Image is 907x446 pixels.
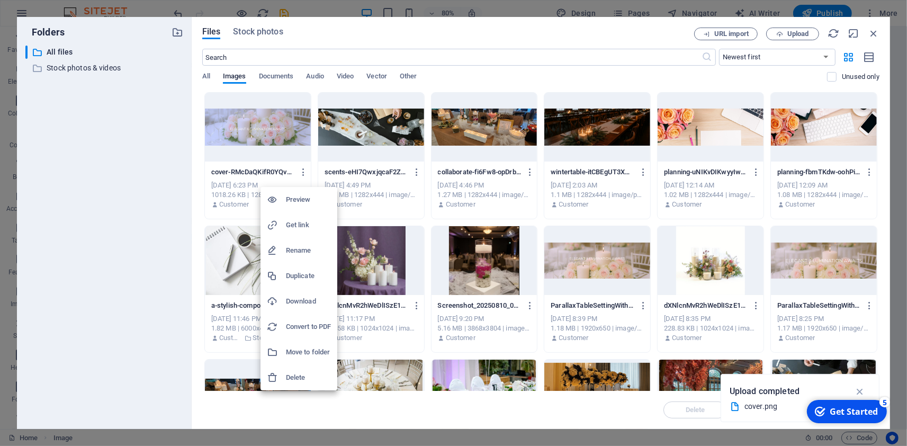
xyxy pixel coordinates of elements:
h6: Move to folder [286,346,331,359]
h6: Get link [286,219,331,231]
h6: Download [286,295,331,308]
div: Get Started 5 items remaining, 0% complete [6,4,86,28]
h6: Duplicate [286,270,331,282]
h6: Rename [286,244,331,257]
h6: Preview [286,193,331,206]
div: 5 [79,1,89,12]
h6: Delete [286,371,331,384]
h6: Convert to PDF [286,320,331,333]
div: Get Started [29,10,77,22]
